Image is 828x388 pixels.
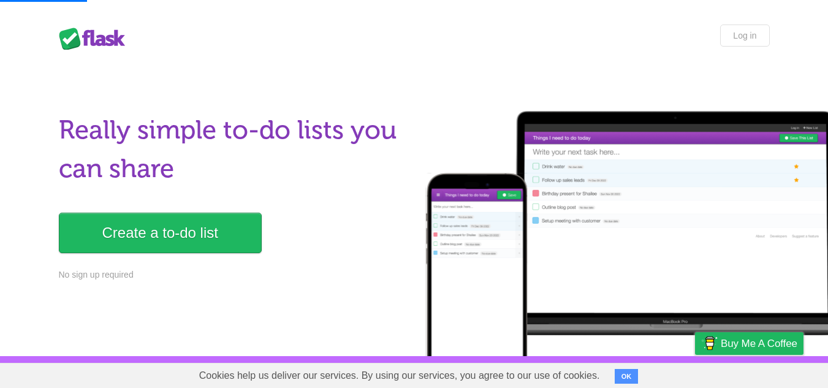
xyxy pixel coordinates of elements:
[59,213,262,253] a: Create a to-do list
[721,333,797,354] span: Buy me a coffee
[615,369,639,384] button: OK
[695,332,803,355] a: Buy me a coffee
[187,363,612,388] span: Cookies help us deliver our services. By using our services, you agree to our use of cookies.
[59,28,132,50] div: Flask Lists
[720,25,769,47] a: Log in
[701,333,718,354] img: Buy me a coffee
[59,111,407,188] h1: Really simple to-do lists you can share
[59,268,407,281] p: No sign up required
